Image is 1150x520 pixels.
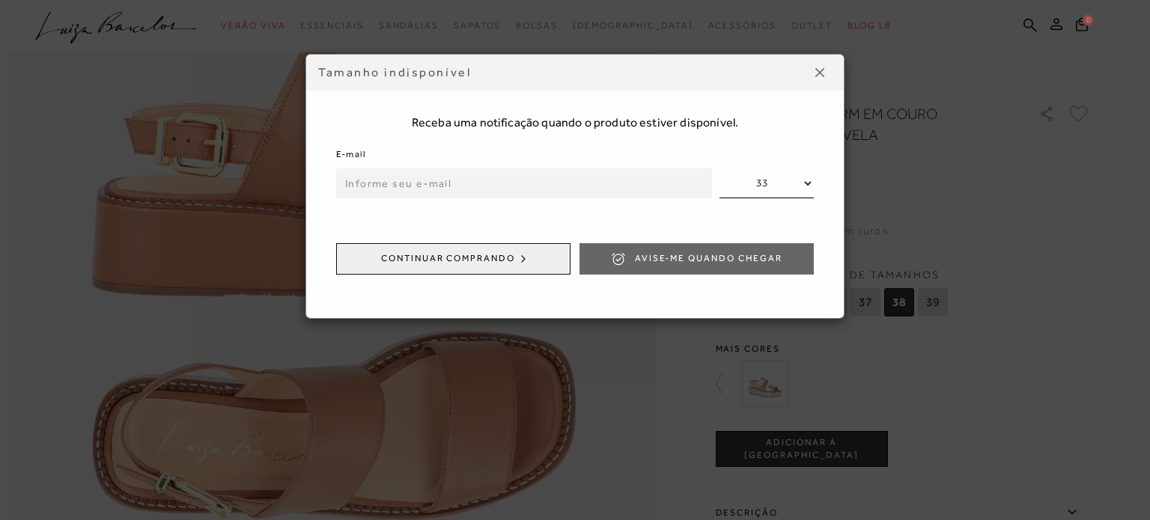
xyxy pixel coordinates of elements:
div: Tamanho indisponível [318,64,808,81]
span: Receba uma notificação quando o produto estiver disponível. [336,114,814,131]
label: E-mail [336,147,366,162]
img: icon-close.png [815,68,824,77]
span: Avise-me quando chegar [635,252,782,265]
input: Informe seu e-mail [336,168,712,198]
button: Avise-me quando chegar [579,243,814,275]
button: Continuar comprando [336,243,571,275]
